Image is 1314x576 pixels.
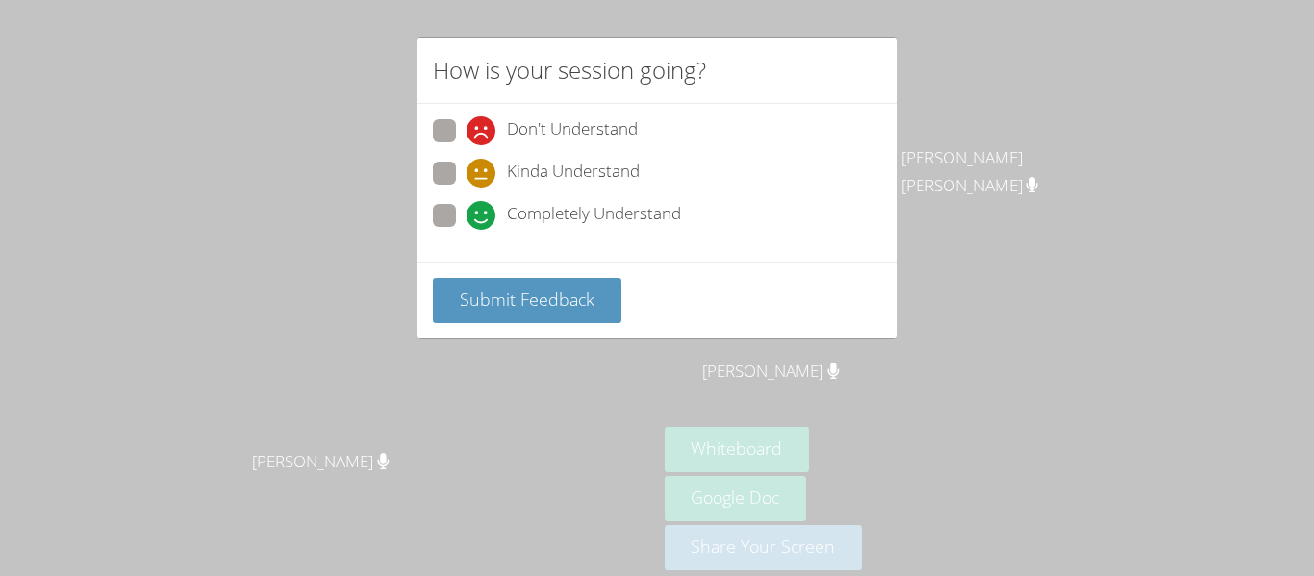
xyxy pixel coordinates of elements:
span: Kinda Understand [507,159,640,188]
span: Completely Understand [507,201,681,230]
h2: How is your session going? [433,53,706,88]
span: Don't Understand [507,116,638,145]
span: Submit Feedback [460,288,594,311]
button: Submit Feedback [433,278,621,323]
